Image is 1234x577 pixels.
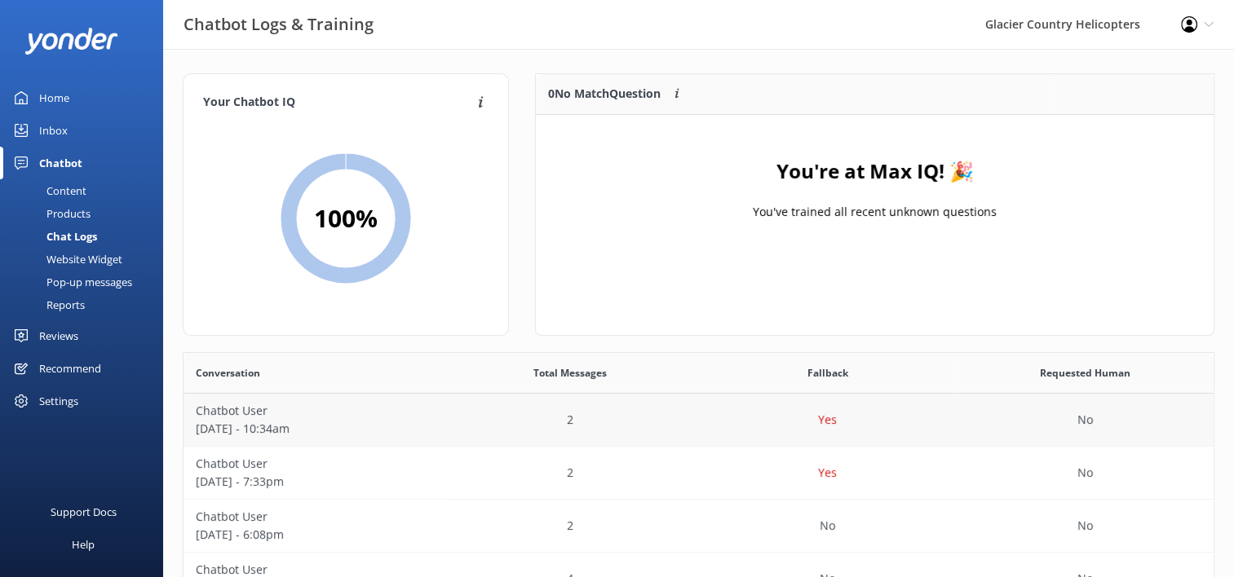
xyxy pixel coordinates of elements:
[536,115,1214,278] div: grid
[567,464,573,482] p: 2
[10,202,91,225] div: Products
[10,293,85,316] div: Reports
[820,517,835,535] p: No
[196,420,429,438] p: [DATE] - 10:34am
[39,352,101,385] div: Recommend
[1077,464,1093,482] p: No
[184,447,1214,500] div: row
[196,473,429,491] p: [DATE] - 7:33pm
[10,293,163,316] a: Reports
[10,225,163,248] a: Chat Logs
[196,508,429,526] p: Chatbot User
[567,411,573,429] p: 2
[10,271,163,293] a: Pop-up messages
[753,203,997,221] p: You've trained all recent unknown questions
[818,464,837,482] p: Yes
[1077,411,1093,429] p: No
[51,496,117,528] div: Support Docs
[314,199,378,238] h2: 100 %
[807,365,847,381] span: Fallback
[196,455,429,473] p: Chatbot User
[10,179,163,202] a: Content
[184,11,374,37] h3: Chatbot Logs & Training
[776,156,974,187] h4: You're at Max IQ! 🎉
[184,394,1214,447] div: row
[39,81,69,114] div: Home
[203,94,473,112] h4: Your Chatbot IQ
[10,271,132,293] div: Pop-up messages
[196,402,429,420] p: Chatbot User
[72,528,95,561] div: Help
[196,365,260,381] span: Conversation
[39,385,78,417] div: Settings
[196,526,429,544] p: [DATE] - 6:08pm
[24,28,118,55] img: yonder-white-logo.png
[567,517,573,535] p: 2
[533,365,607,381] span: Total Messages
[39,147,82,179] div: Chatbot
[1077,517,1093,535] p: No
[10,248,163,271] a: Website Widget
[1040,365,1130,381] span: Requested Human
[818,411,837,429] p: Yes
[548,85,661,103] p: 0 No Match Question
[39,319,78,352] div: Reviews
[10,248,122,271] div: Website Widget
[184,500,1214,553] div: row
[10,225,97,248] div: Chat Logs
[39,114,68,147] div: Inbox
[10,202,163,225] a: Products
[10,179,86,202] div: Content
